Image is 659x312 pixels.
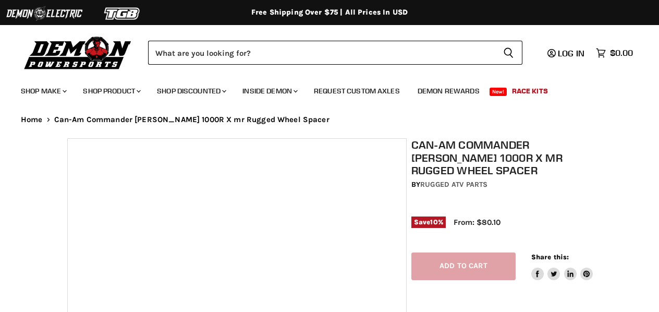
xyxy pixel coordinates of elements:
a: Shop Discounted [149,80,233,102]
a: Log in [543,49,591,58]
span: Log in [558,48,584,58]
span: From: $80.10 [454,218,501,227]
span: Share this: [531,253,569,261]
a: $0.00 [591,45,638,61]
span: New! [490,88,507,96]
div: by [411,179,596,190]
span: $0.00 [610,48,633,58]
img: TGB Logo 2 [83,4,162,23]
a: Demon Rewards [410,80,487,102]
a: Home [21,115,43,124]
span: 10 [430,218,437,226]
aside: Share this: [531,253,593,280]
span: Can-Am Commander [PERSON_NAME] 1000R X mr Rugged Wheel Spacer [54,115,329,124]
button: Search [495,41,522,65]
input: Search [148,41,495,65]
img: Demon Powersports [21,34,135,71]
img: Demon Electric Logo 2 [5,4,83,23]
a: Shop Product [75,80,147,102]
span: Save % [411,217,446,228]
form: Product [148,41,522,65]
a: Inside Demon [235,80,304,102]
a: Rugged ATV Parts [420,180,487,189]
a: Request Custom Axles [306,80,408,102]
a: Shop Make [13,80,73,102]
h1: Can-Am Commander [PERSON_NAME] 1000R X mr Rugged Wheel Spacer [411,138,596,177]
ul: Main menu [13,76,630,102]
a: Race Kits [504,80,556,102]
